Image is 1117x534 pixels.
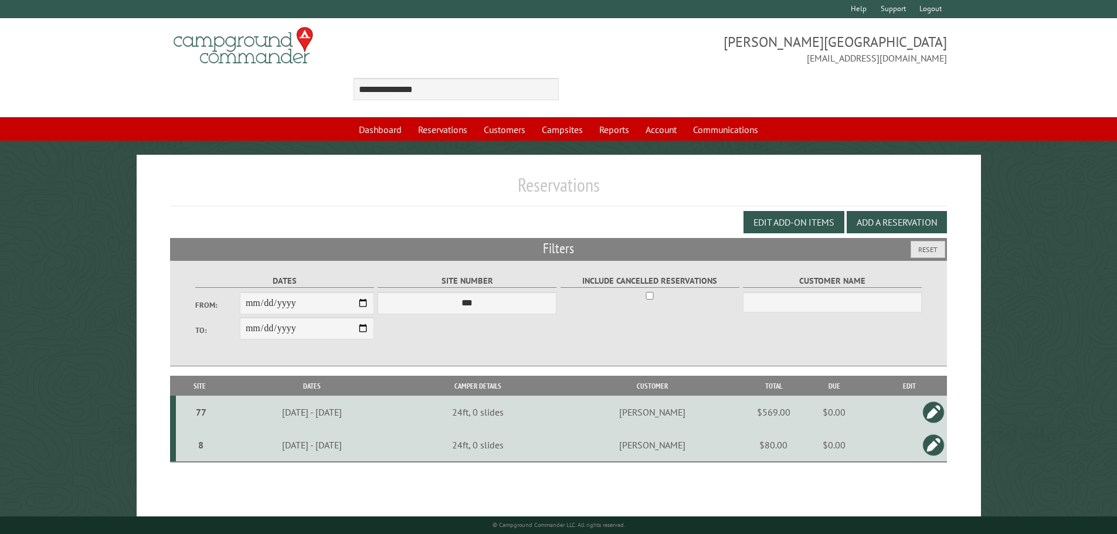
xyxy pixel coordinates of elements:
[750,376,797,396] th: Total
[195,325,240,336] label: To:
[559,32,948,65] span: [PERSON_NAME][GEOGRAPHIC_DATA] [EMAIL_ADDRESS][DOMAIN_NAME]
[411,118,474,141] a: Reservations
[911,241,945,258] button: Reset
[493,521,625,529] small: © Campground Commander LLC. All rights reserved.
[871,376,947,396] th: Edit
[400,376,555,396] th: Camper Details
[797,428,871,462] td: $0.00
[592,118,636,141] a: Reports
[225,406,399,418] div: [DATE] - [DATE]
[225,439,399,451] div: [DATE] - [DATE]
[195,300,240,311] label: From:
[847,211,947,233] button: Add a Reservation
[555,428,750,462] td: [PERSON_NAME]
[743,274,922,288] label: Customer Name
[195,274,374,288] label: Dates
[797,376,871,396] th: Due
[181,439,222,451] div: 8
[750,396,797,428] td: $569.00
[170,238,948,260] h2: Filters
[639,118,684,141] a: Account
[223,376,400,396] th: Dates
[555,396,750,428] td: [PERSON_NAME]
[797,396,871,428] td: $0.00
[561,274,739,288] label: Include Cancelled Reservations
[477,118,532,141] a: Customers
[170,174,948,206] h1: Reservations
[686,118,765,141] a: Communications
[176,376,223,396] th: Site
[378,274,556,288] label: Site Number
[170,23,317,69] img: Campground Commander
[750,428,797,462] td: $80.00
[400,396,555,428] td: 24ft, 0 slides
[555,376,750,396] th: Customer
[535,118,590,141] a: Campsites
[400,428,555,462] td: 24ft, 0 slides
[181,406,222,418] div: 77
[743,211,844,233] button: Edit Add-on Items
[352,118,409,141] a: Dashboard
